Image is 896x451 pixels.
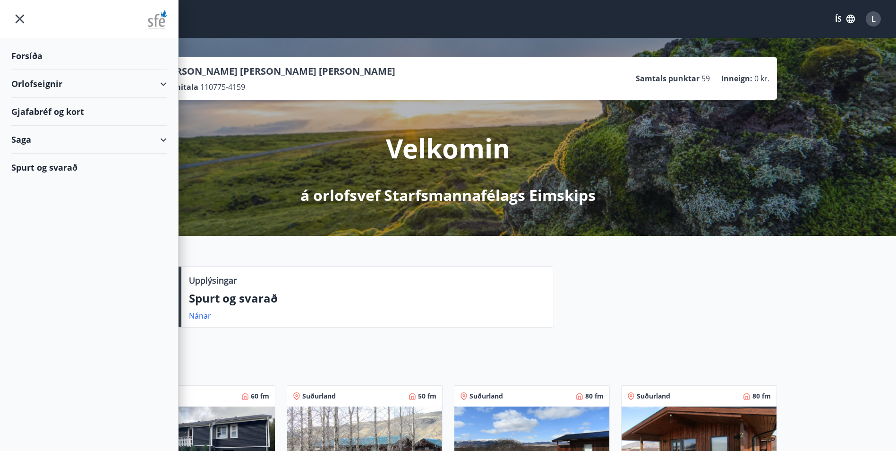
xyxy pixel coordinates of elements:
[200,82,245,92] span: 110775-4159
[752,391,771,401] span: 80 fm
[754,73,769,84] span: 0 kr.
[11,126,167,154] div: Saga
[721,73,752,84] p: Inneign :
[701,73,710,84] span: 59
[871,14,876,24] span: L
[636,73,700,84] p: Samtals punktar
[11,98,167,126] div: Gjafabréf og kort
[637,391,670,401] span: Suðurland
[585,391,604,401] span: 80 fm
[161,65,395,78] p: [PERSON_NAME] [PERSON_NAME] [PERSON_NAME]
[300,185,596,206] p: á orlofsvef Starfsmannafélags Eimskips
[161,82,198,92] p: Kennitala
[148,10,167,29] img: union_logo
[189,274,237,286] p: Upplýsingar
[418,391,436,401] span: 50 fm
[11,42,167,70] div: Forsíða
[386,130,510,166] p: Velkomin
[830,10,860,27] button: ÍS
[862,8,885,30] button: L
[11,70,167,98] div: Orlofseignir
[302,391,336,401] span: Suðurland
[189,290,546,306] p: Spurt og svarað
[11,10,28,27] button: menu
[189,311,211,321] a: Nánar
[469,391,503,401] span: Suðurland
[11,154,167,181] div: Spurt og svarað
[251,391,269,401] span: 60 fm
